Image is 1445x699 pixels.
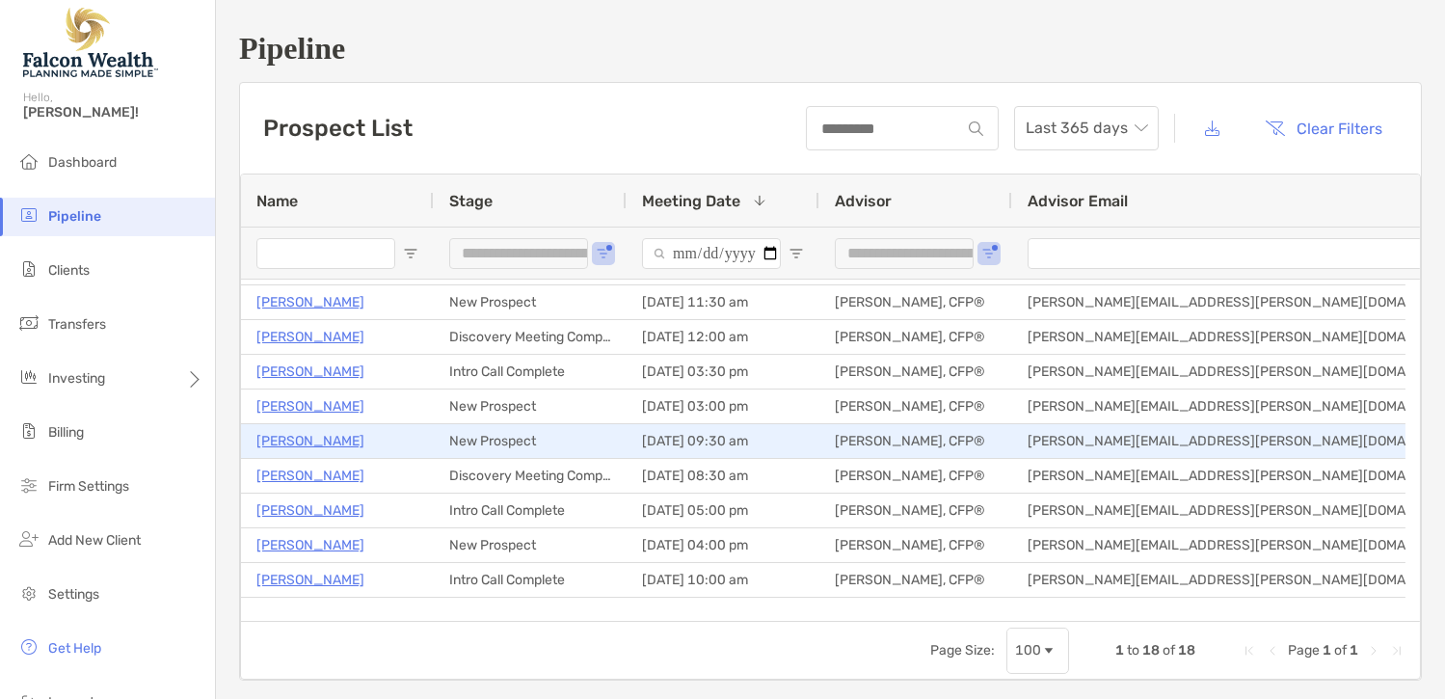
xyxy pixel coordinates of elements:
button: Clear Filters [1251,107,1398,149]
img: add_new_client icon [17,527,40,551]
div: [DATE] 05:00 pm [627,494,819,527]
span: Advisor Email [1028,192,1128,210]
span: Firm Settings [48,478,129,495]
img: clients icon [17,257,40,281]
input: Meeting Date Filter Input [642,238,781,269]
button: Open Filter Menu [596,246,611,261]
div: [DATE] 12:00 am [627,320,819,354]
div: New Prospect [434,424,627,458]
button: Open Filter Menu [981,246,997,261]
span: Name [256,192,298,210]
span: Advisor [835,192,892,210]
div: Discovery Meeting Complete [434,320,627,354]
div: [DATE] 10:00 am [627,563,819,597]
div: Intro Call Complete [434,494,627,527]
div: Page Size: [930,642,995,659]
span: 1 [1115,642,1124,659]
img: dashboard icon [17,149,40,173]
a: [PERSON_NAME] [256,325,364,349]
div: Previous Page [1265,643,1280,659]
div: Next Page [1366,643,1381,659]
div: New Prospect [434,390,627,423]
div: Last Page [1389,643,1405,659]
div: [PERSON_NAME], CFP® [819,424,1012,458]
input: Name Filter Input [256,238,395,269]
div: New Prospect [434,598,627,632]
span: Page [1288,642,1320,659]
div: Intro Call Complete [434,355,627,389]
span: Pipeline [48,208,101,225]
a: [PERSON_NAME] [256,568,364,592]
span: Transfers [48,316,106,333]
div: Intro Call Complete [434,563,627,597]
div: [DATE] 08:30 am [627,459,819,493]
span: Stage [449,192,493,210]
span: Clients [48,262,90,279]
span: Add New Client [48,532,141,549]
div: [DATE] 08:30 am [627,598,819,632]
h3: Prospect List [263,115,413,142]
span: Settings [48,586,99,603]
a: [PERSON_NAME] [256,603,364,627]
span: Billing [48,424,84,441]
span: 1 [1323,642,1331,659]
img: investing icon [17,365,40,389]
img: input icon [969,121,983,136]
span: Meeting Date [642,192,740,210]
div: Discovery Meeting Complete [434,459,627,493]
div: [DATE] 09:30 am [627,424,819,458]
span: 1 [1350,642,1358,659]
div: [PERSON_NAME], CFP® [819,285,1012,319]
img: get-help icon [17,635,40,659]
div: [PERSON_NAME], CFP® [819,494,1012,527]
span: Dashboard [48,154,117,171]
div: New Prospect [434,285,627,319]
div: [DATE] 04:00 pm [627,528,819,562]
a: [PERSON_NAME] [256,498,364,523]
h1: Pipeline [239,31,1422,67]
span: of [1334,642,1347,659]
img: firm-settings icon [17,473,40,497]
span: of [1163,642,1175,659]
span: Last 365 days [1026,107,1147,149]
a: [PERSON_NAME] [256,429,364,453]
span: 18 [1142,642,1160,659]
div: Page Size [1006,628,1069,674]
div: [DATE] 03:00 pm [627,390,819,423]
img: billing icon [17,419,40,443]
div: [PERSON_NAME], CFP® [819,355,1012,389]
a: [PERSON_NAME] [256,290,364,314]
div: [DATE] 03:30 pm [627,355,819,389]
span: [PERSON_NAME]! [23,104,203,121]
button: Open Filter Menu [403,246,418,261]
img: transfers icon [17,311,40,335]
button: Open Filter Menu [789,246,804,261]
img: pipeline icon [17,203,40,227]
a: [PERSON_NAME] [256,464,364,488]
span: Get Help [48,640,101,657]
div: [PERSON_NAME], CFP® [819,320,1012,354]
a: [PERSON_NAME] [256,533,364,557]
a: [PERSON_NAME] [256,394,364,418]
div: [PERSON_NAME], CFP® [819,563,1012,597]
div: [PERSON_NAME], CFP® [819,528,1012,562]
div: First Page [1242,643,1257,659]
div: [PERSON_NAME], CFP® [819,598,1012,632]
span: to [1127,642,1139,659]
span: Investing [48,370,105,387]
div: [PERSON_NAME], CFP® [819,459,1012,493]
div: 100 [1015,642,1041,659]
a: [PERSON_NAME] [256,360,364,384]
div: [PERSON_NAME], CFP® [819,390,1012,423]
img: settings icon [17,581,40,605]
span: 18 [1178,642,1195,659]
